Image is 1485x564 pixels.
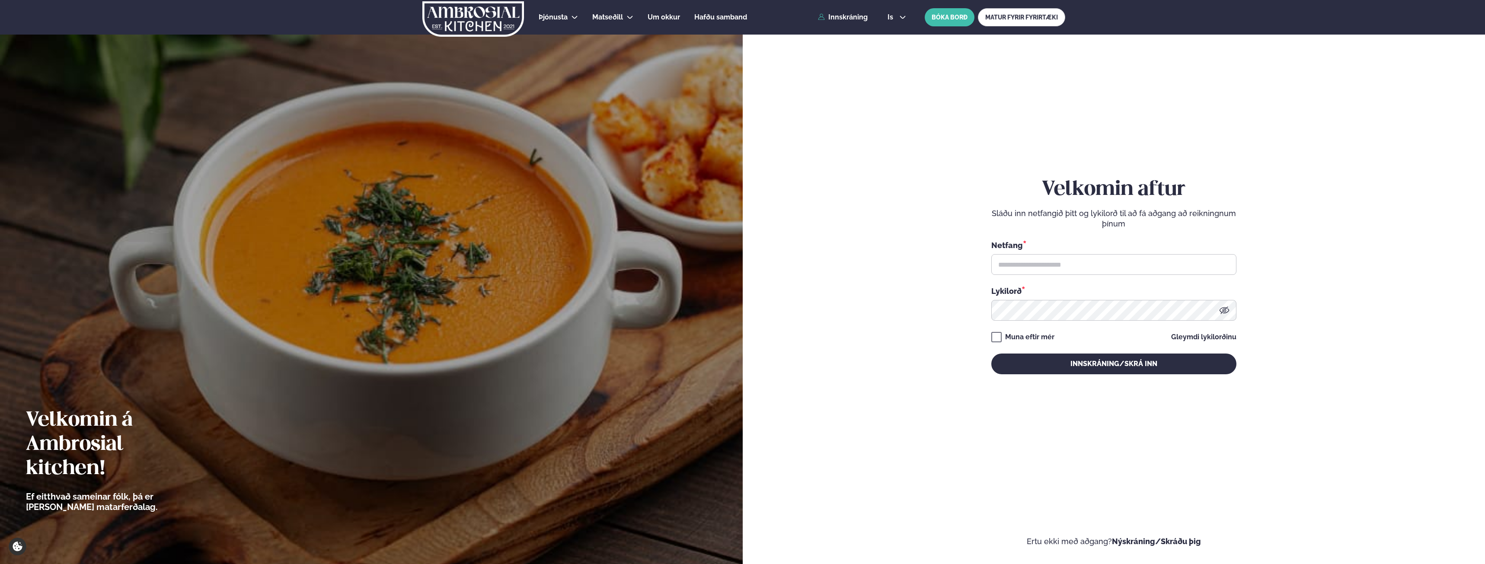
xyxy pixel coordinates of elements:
[648,13,680,21] span: Um okkur
[925,8,974,26] button: BÓKA BORÐ
[26,491,205,512] p: Ef eitthvað sameinar fólk, þá er [PERSON_NAME] matarferðalag.
[592,12,623,22] a: Matseðill
[881,14,913,21] button: is
[769,536,1459,547] p: Ertu ekki með aðgang?
[592,13,623,21] span: Matseðill
[818,13,868,21] a: Innskráning
[539,12,568,22] a: Þjónusta
[888,14,896,21] span: is
[1171,334,1236,341] a: Gleymdi lykilorðinu
[991,285,1236,296] div: Lykilorð
[991,208,1236,229] p: Sláðu inn netfangið þitt og lykilorð til að fá aðgang að reikningnum þínum
[978,8,1065,26] a: MATUR FYRIR FYRIRTÆKI
[694,12,747,22] a: Hafðu samband
[694,13,747,21] span: Hafðu samband
[26,408,205,481] h2: Velkomin á Ambrosial kitchen!
[991,354,1236,374] button: Innskráning/Skrá inn
[648,12,680,22] a: Um okkur
[422,1,525,37] img: logo
[9,538,26,555] a: Cookie settings
[991,239,1236,251] div: Netfang
[539,13,568,21] span: Þjónusta
[1112,537,1201,546] a: Nýskráning/Skráðu þig
[991,178,1236,202] h2: Velkomin aftur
